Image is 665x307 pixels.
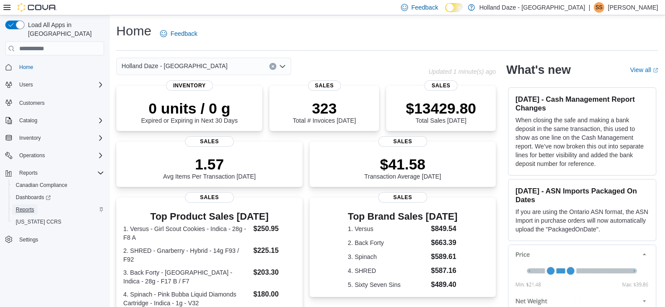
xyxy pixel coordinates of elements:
[16,133,104,143] span: Inventory
[157,25,201,42] a: Feedback
[16,97,104,108] span: Customers
[9,191,108,204] a: Dashboards
[2,233,108,246] button: Settings
[16,79,36,90] button: Users
[348,224,428,233] dt: 1. Versus
[141,100,238,124] div: Expired or Expiring in Next 30 Days
[12,204,38,215] a: Reports
[428,68,496,75] p: Updated 1 minute(s) ago
[348,252,428,261] dt: 3. Spinach
[16,62,37,72] a: Home
[163,155,256,173] p: 1.57
[269,63,276,70] button: Clear input
[19,135,41,141] span: Inventory
[12,217,104,227] span: Washington CCRS
[479,2,585,13] p: Holland Daze - [GEOGRAPHIC_DATA]
[406,100,476,124] div: Total Sales [DATE]
[185,192,234,203] span: Sales
[364,155,441,173] p: $41.58
[12,217,65,227] a: [US_STATE] CCRS
[431,224,458,234] dd: $849.54
[16,150,49,161] button: Operations
[348,211,458,222] h3: Top Brand Sales [DATE]
[445,3,463,12] input: Dark Mode
[16,194,51,201] span: Dashboards
[253,245,295,256] dd: $225.15
[123,224,250,242] dt: 1. Versus - Girl Scout Cookies - Indica - 28g - F8 A
[308,80,341,91] span: Sales
[122,61,227,71] span: Holland Daze - [GEOGRAPHIC_DATA]
[2,149,108,162] button: Operations
[166,80,213,91] span: Inventory
[16,98,48,108] a: Customers
[9,179,108,191] button: Canadian Compliance
[16,150,104,161] span: Operations
[16,79,104,90] span: Users
[348,280,428,289] dt: 5. Sixty Seven Sins
[19,81,33,88] span: Users
[12,204,104,215] span: Reports
[653,68,658,73] svg: External link
[595,2,602,13] span: SS
[364,155,441,180] div: Transaction Average [DATE]
[171,29,197,38] span: Feedback
[2,132,108,144] button: Inventory
[123,211,296,222] h3: Top Product Sales [DATE]
[253,289,295,300] dd: $180.00
[16,133,44,143] button: Inventory
[348,266,428,275] dt: 4. SHRED
[515,186,649,204] h3: [DATE] - ASN Imports Packaged On Dates
[9,204,108,216] button: Reports
[19,169,38,176] span: Reports
[406,100,476,117] p: $13429.80
[16,115,104,126] span: Catalog
[515,116,649,168] p: When closing the safe and making a bank deposit in the same transaction, this used to show as one...
[123,246,250,264] dt: 2. SHRED - Gnarberry - Hybrid - 14g F93 / F92
[16,168,41,178] button: Reports
[253,224,295,234] dd: $250.95
[506,63,571,77] h2: What's new
[141,100,238,117] p: 0 units / 0 g
[16,62,104,72] span: Home
[431,266,458,276] dd: $587.16
[292,100,355,124] div: Total # Invoices [DATE]
[19,117,37,124] span: Catalog
[19,152,45,159] span: Operations
[279,63,286,70] button: Open list of options
[2,61,108,73] button: Home
[16,182,67,189] span: Canadian Compliance
[16,235,42,245] a: Settings
[292,100,355,117] p: 323
[411,3,438,12] span: Feedback
[515,95,649,112] h3: [DATE] - Cash Management Report Changes
[12,192,54,203] a: Dashboards
[594,2,604,13] div: Shawn S
[17,3,57,12] img: Cova
[9,216,108,228] button: [US_STATE] CCRS
[253,267,295,278] dd: $203.30
[19,236,38,243] span: Settings
[16,206,34,213] span: Reports
[425,80,457,91] span: Sales
[2,114,108,127] button: Catalog
[431,279,458,290] dd: $489.40
[2,96,108,109] button: Customers
[16,168,104,178] span: Reports
[163,155,256,180] div: Avg Items Per Transaction [DATE]
[348,238,428,247] dt: 2. Back Forty
[16,115,41,126] button: Catalog
[5,57,104,269] nav: Complex example
[19,64,33,71] span: Home
[16,218,61,225] span: [US_STATE] CCRS
[630,66,658,73] a: View allExternal link
[431,252,458,262] dd: $589.61
[431,238,458,248] dd: $663.39
[608,2,658,13] p: [PERSON_NAME]
[12,180,104,190] span: Canadian Compliance
[123,268,250,286] dt: 3. Back Forty - [GEOGRAPHIC_DATA] - Indica - 28g - F17 B / F7
[515,207,649,234] p: If you are using the Ontario ASN format, the ASN Import in purchase orders will now automatically...
[2,167,108,179] button: Reports
[19,100,45,107] span: Customers
[12,192,104,203] span: Dashboards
